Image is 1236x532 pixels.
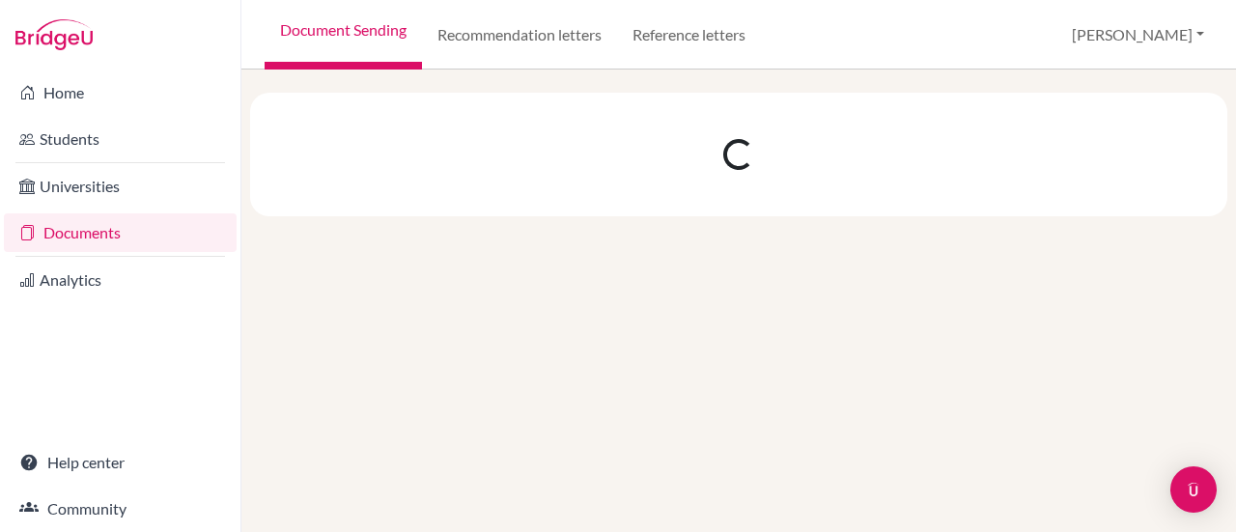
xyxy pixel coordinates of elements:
img: Bridge-U [15,19,93,50]
a: Help center [4,443,237,482]
a: Home [4,73,237,112]
a: Universities [4,167,237,206]
div: Open Intercom Messenger [1170,466,1217,513]
a: Community [4,490,237,528]
a: Students [4,120,237,158]
a: Documents [4,213,237,252]
button: [PERSON_NAME] [1063,16,1213,53]
a: Analytics [4,261,237,299]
